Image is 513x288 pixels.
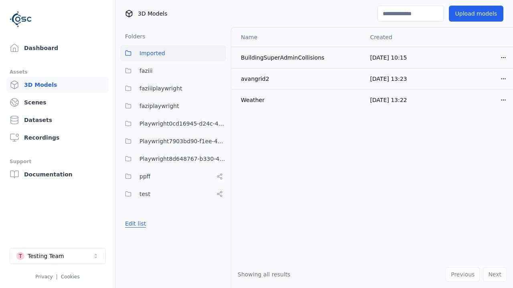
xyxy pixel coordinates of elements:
[120,80,226,96] button: faziiiplaywright
[139,189,150,199] span: test
[10,248,106,264] button: Select a workspace
[241,96,357,104] div: Weather
[120,133,226,149] button: Playwright7903bd90-f1ee-40e5-8689-7a943bbd43ef
[35,274,53,280] a: Privacy
[139,119,226,128] span: Playwright0cd16945-d24c-45f9-a8ba-c74193e3fd84
[120,151,226,167] button: Playwright8d648767-b330-4c6c-b18e-23c6fbc7cd61
[370,97,407,103] span: [DATE] 13:22
[6,77,109,93] a: 3D Models
[238,271,291,278] span: Showing all results
[120,116,226,132] button: Playwright0cd16945-d24c-45f9-a8ba-c74193e3fd84
[139,101,179,111] span: faziplaywright
[10,8,32,30] img: Logo
[120,98,226,114] button: faziplaywright
[120,32,145,40] h3: Folders
[120,168,226,184] button: ppff
[370,76,407,82] span: [DATE] 13:23
[6,130,109,146] a: Recordings
[241,54,357,62] div: BuildingSuperAdminCollisions
[16,252,24,260] div: T
[61,274,80,280] a: Cookies
[120,186,226,202] button: test
[120,216,151,231] button: Edit list
[139,66,153,76] span: faziii
[56,274,58,280] span: |
[6,112,109,128] a: Datasets
[28,252,64,260] div: Testing Team
[241,75,357,83] div: avangrid2
[6,166,109,182] a: Documentation
[6,94,109,110] a: Scenes
[138,10,167,18] span: 3D Models
[120,45,226,61] button: Imported
[449,6,503,22] button: Upload models
[139,154,226,164] span: Playwright8d648767-b330-4c6c-b18e-23c6fbc7cd61
[370,54,407,61] span: [DATE] 10:15
[120,63,226,79] button: faziii
[139,172,150,181] span: ppff
[6,40,109,56] a: Dashboard
[10,157,105,166] div: Support
[231,28,364,47] th: Name
[139,48,165,58] span: Imported
[10,67,105,77] div: Assets
[139,84,182,93] span: faziiiplaywright
[139,136,226,146] span: Playwright7903bd90-f1ee-40e5-8689-7a943bbd43ef
[364,28,438,47] th: Created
